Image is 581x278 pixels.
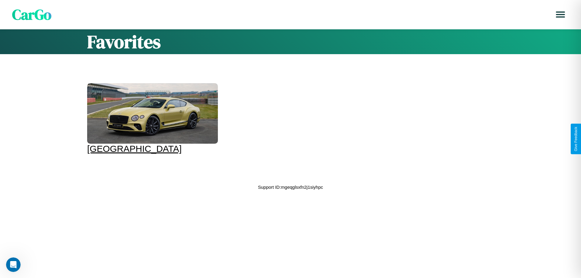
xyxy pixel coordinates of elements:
iframe: Intercom live chat [6,257,21,272]
p: Support ID: mgeqglsxfn2j1siyhpc [258,183,323,191]
h1: Favorites [87,29,494,54]
div: Give Feedback [574,127,578,151]
div: [GEOGRAPHIC_DATA] [87,144,218,154]
span: CarGo [12,5,51,25]
button: Open menu [552,6,569,23]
